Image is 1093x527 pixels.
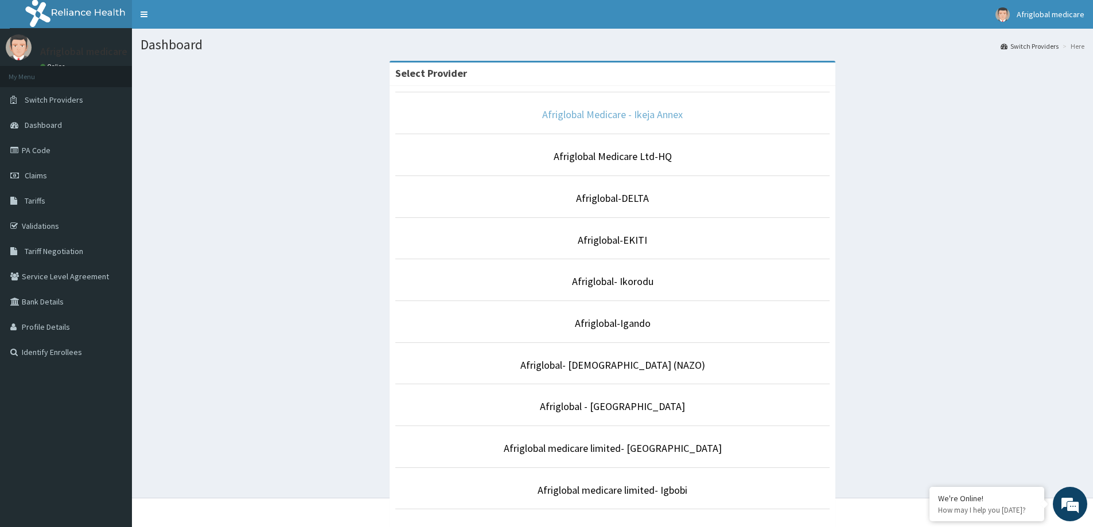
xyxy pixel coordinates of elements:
a: Switch Providers [1001,41,1059,51]
a: Afriglobal-EKITI [578,233,647,247]
p: Afriglobal medicare [40,46,127,57]
span: Afriglobal medicare [1017,9,1084,19]
a: Afriglobal - [GEOGRAPHIC_DATA] [540,400,685,413]
div: We're Online! [938,493,1036,503]
a: Afriglobal medicare limited- [GEOGRAPHIC_DATA] [504,442,722,455]
li: Here [1060,41,1084,51]
strong: Select Provider [395,67,467,80]
span: Dashboard [25,120,62,130]
img: User Image [995,7,1010,22]
a: Afriglobal medicare limited- Igbobi [538,483,687,497]
span: Switch Providers [25,95,83,105]
a: Afriglobal Medicare - Ikeja Annex [542,108,683,121]
h1: Dashboard [141,37,1084,52]
img: User Image [6,34,32,60]
a: Afriglobal- [DEMOGRAPHIC_DATA] (NAZO) [520,358,705,372]
a: Afriglobal- Ikorodu [572,275,654,288]
a: Afriglobal-Igando [575,317,651,330]
a: Afriglobal Medicare Ltd-HQ [554,150,672,163]
p: How may I help you today? [938,505,1036,515]
span: Tariffs [25,196,45,206]
span: Claims [25,170,47,181]
span: Tariff Negotiation [25,246,83,256]
a: Afriglobal-DELTA [576,192,649,205]
a: Online [40,63,68,71]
